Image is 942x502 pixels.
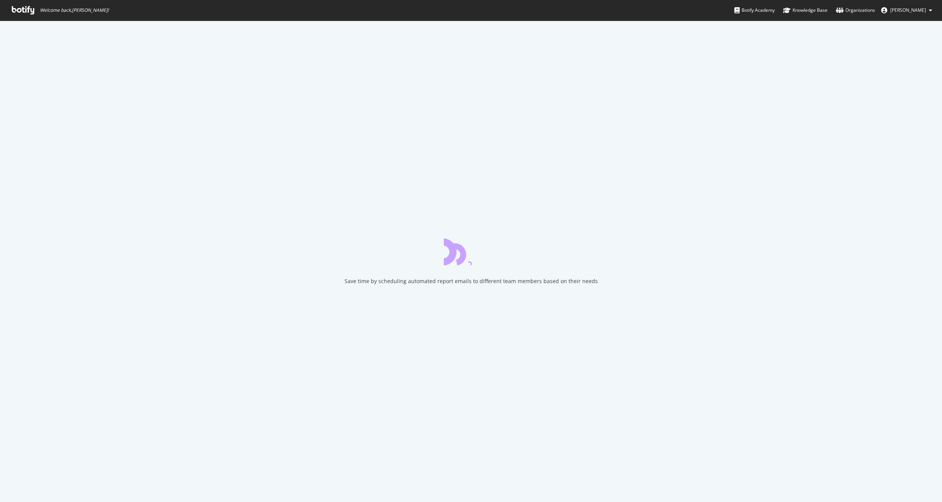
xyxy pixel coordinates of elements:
div: animation [444,238,499,265]
div: Botify Academy [734,6,775,14]
div: Organizations [836,6,875,14]
div: Knowledge Base [783,6,828,14]
span: Welcome back, [PERSON_NAME] ! [40,7,109,13]
button: [PERSON_NAME] [875,4,938,16]
span: Zach Chahalis [890,7,926,13]
div: Save time by scheduling automated report emails to different team members based on their needs [345,277,598,285]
